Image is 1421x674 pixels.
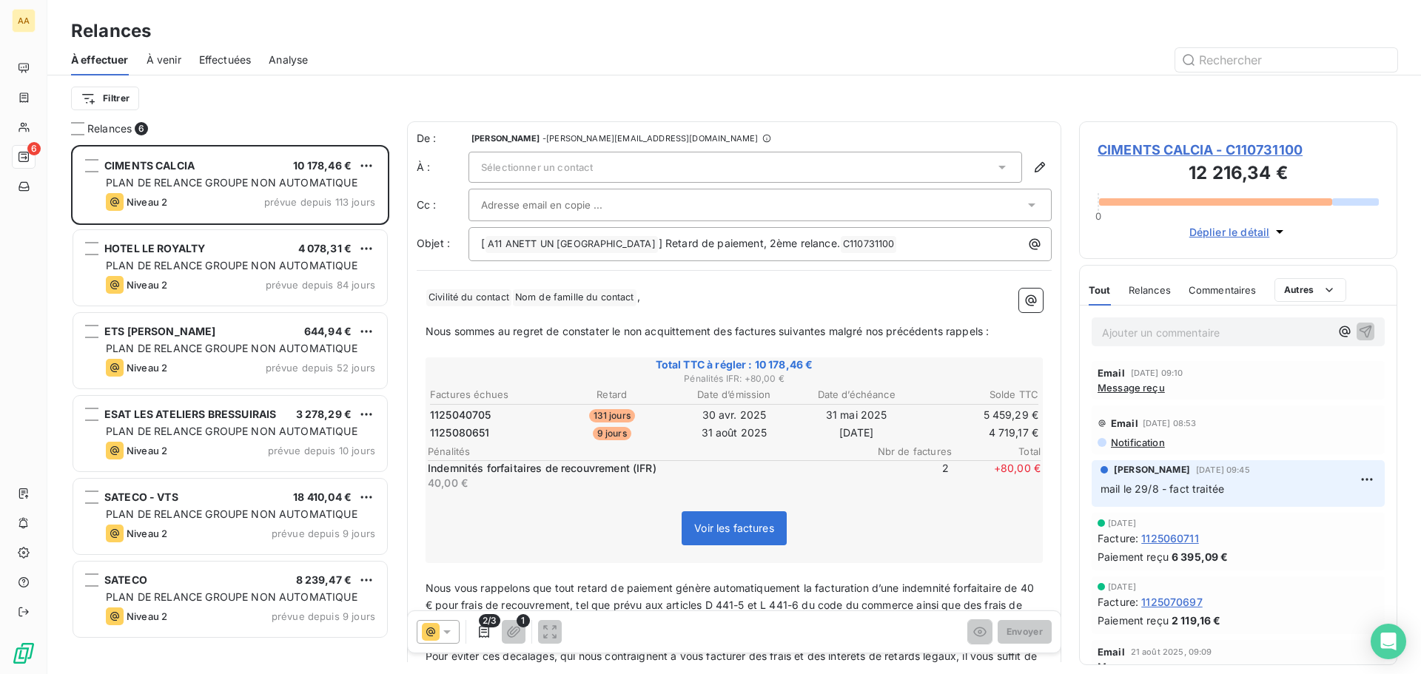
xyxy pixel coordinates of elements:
[659,237,840,249] span: ] Retard de paiement, 2ème relance.
[1196,465,1250,474] span: [DATE] 09:45
[481,194,640,216] input: Adresse email en copie ...
[673,387,794,402] th: Date d’émission
[1098,646,1125,658] span: Email
[428,372,1041,385] span: Pénalités IFR : + 80,00 €
[266,279,375,291] span: prévue depuis 84 jours
[127,445,167,456] span: Niveau 2
[106,259,357,272] span: PLAN DE RELANCE GROUPE NON AUTOMATIQUE
[513,289,636,306] span: Nom de famille du contact
[106,590,357,603] span: PLAN DE RELANCE GROUPE NON AUTOMATIQUE
[1111,417,1138,429] span: Email
[429,387,550,402] th: Factures échues
[796,407,917,423] td: 31 mai 2025
[430,425,490,440] span: 1125080651
[1098,613,1169,628] span: Paiement reçu
[296,408,352,420] span: 3 278,29 €
[428,357,1041,372] span: Total TTC à régler : 10 178,46 €
[71,53,129,67] span: À effectuer
[1185,223,1292,240] button: Déplier le détail
[426,325,989,337] span: Nous sommes au regret de constater le non acquittement des factures suivantes malgré nos précéden...
[87,121,132,136] span: Relances
[918,407,1039,423] td: 5 459,29 €
[481,161,593,173] span: Sélectionner un contact
[106,425,357,437] span: PLAN DE RELANCE GROUPE NON AUTOMATIQUE
[1274,278,1346,302] button: Autres
[269,53,308,67] span: Analyse
[1175,48,1397,72] input: Rechercher
[1098,367,1125,379] span: Email
[673,425,794,441] td: 31 août 2025
[127,362,167,374] span: Niveau 2
[127,610,167,622] span: Niveau 2
[127,196,167,208] span: Niveau 2
[694,522,774,534] span: Voir les factures
[1101,482,1224,495] span: mail le 29/8 - fact traitée
[1098,382,1165,394] span: Message reçu
[952,445,1041,457] span: Total
[918,387,1039,402] th: Solde TTC
[417,198,468,212] label: Cc :
[1141,594,1203,610] span: 1125070697
[272,528,375,539] span: prévue depuis 9 jours
[298,242,352,255] span: 4 078,31 €
[1098,160,1379,189] h3: 12 216,34 €
[1141,530,1199,546] span: 1125060711
[1129,284,1171,296] span: Relances
[104,242,205,255] span: HOTEL LE ROYALTY
[1131,368,1183,377] span: [DATE] 09:10
[863,445,952,457] span: Nbr de factures
[1189,224,1270,240] span: Déplier le détail
[71,87,139,110] button: Filtrer
[428,445,863,457] span: Pénalités
[293,159,352,172] span: 10 178,46 €
[12,641,36,665] img: Logo LeanPay
[1131,647,1212,656] span: 21 août 2025, 09:09
[998,620,1052,644] button: Envoyer
[918,425,1039,441] td: 4 719,17 €
[1172,613,1221,628] span: 2 119,16 €
[293,491,352,503] span: 18 410,04 €
[1371,624,1406,659] div: Open Intercom Messenger
[1098,530,1138,546] span: Facture :
[296,573,352,586] span: 8 239,47 €
[127,279,167,291] span: Niveau 2
[796,387,917,402] th: Date d’échéance
[1095,210,1101,222] span: 0
[637,290,640,303] span: ,
[430,408,491,422] span: 1125040705
[479,614,500,627] span: 2/3
[135,122,148,135] span: 6
[304,325,352,337] span: 644,94 €
[127,528,167,539] span: Niveau 2
[417,160,468,175] label: À :
[106,342,357,354] span: PLAN DE RELANCE GROUPE NON AUTOMATIQUE
[1098,594,1138,610] span: Facture :
[426,289,511,306] span: Civilité du contact
[1143,419,1197,428] span: [DATE] 08:53
[1098,549,1169,565] span: Paiement reçu
[104,325,216,337] span: ETS [PERSON_NAME]
[1098,140,1379,160] span: CIMENTS CALCIA - C110731100
[860,461,949,491] span: 2
[1109,437,1165,448] span: Notification
[106,508,357,520] span: PLAN DE RELANCE GROUPE NON AUTOMATIQUE
[71,18,151,44] h3: Relances
[952,461,1041,491] span: + 80,00 €
[1114,463,1190,476] span: [PERSON_NAME]
[1172,549,1229,565] span: 6 395,09 €
[426,582,1037,628] span: Nous vous rappelons que tout retard de paiement génère automatiquement la facturation d’une indem...
[1098,661,1165,673] span: Message reçu
[1189,284,1257,296] span: Commentaires
[27,142,41,155] span: 6
[428,476,857,491] p: 40,00 €
[268,445,375,456] span: prévue depuis 10 jours
[104,408,276,420] span: ESAT LES ATELIERS BRESSUIRAIS
[1108,582,1136,591] span: [DATE]
[264,196,375,208] span: prévue depuis 113 jours
[517,614,530,627] span: 1
[106,176,357,189] span: PLAN DE RELANCE GROUPE NON AUTOMATIQUE
[542,134,758,143] span: - [PERSON_NAME][EMAIL_ADDRESS][DOMAIN_NAME]
[481,237,485,249] span: [
[841,236,897,253] span: C110731100
[266,362,375,374] span: prévue depuis 52 jours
